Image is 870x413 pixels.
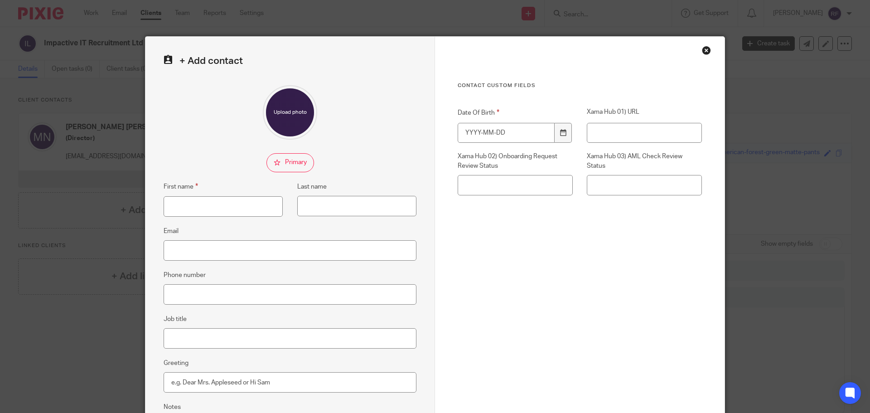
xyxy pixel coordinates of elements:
label: Job title [164,315,187,324]
label: Date Of Birth [458,107,573,118]
label: Xama Hub 02) Onboarding Request Review Status [458,152,573,170]
h2: + Add contact [164,55,416,67]
label: Xama Hub 01) URL [587,107,702,118]
label: Email [164,227,179,236]
input: YYYY-MM-DD [458,123,555,143]
label: Greeting [164,359,188,368]
label: Phone number [164,271,206,280]
h3: Contact Custom fields [458,82,702,89]
label: Notes [164,403,181,412]
label: Last name [297,182,327,191]
input: e.g. Dear Mrs. Appleseed or Hi Sam [164,372,416,393]
div: Close this dialog window [702,46,711,55]
label: Xama Hub 03) AML Check Review Status [587,152,702,170]
label: First name [164,181,198,192]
